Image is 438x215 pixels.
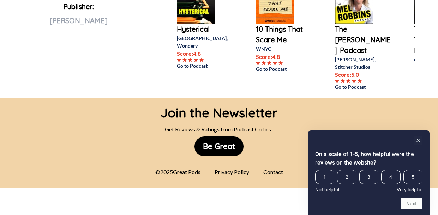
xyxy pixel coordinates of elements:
[335,70,391,79] p: Score: 5.0
[335,56,391,70] p: [PERSON_NAME], Stitcher Studios
[177,35,233,49] p: [GEOGRAPHIC_DATA], Wondery
[151,165,205,179] div: © 2025 Great Pods
[315,170,422,192] div: On a scale of 1-5, how helpful were the reviews on the website? Select an option from 1 to 5, wit...
[256,53,312,61] p: Score: 4.8
[359,170,378,184] span: 3
[335,24,391,56] a: The [PERSON_NAME] Podcast
[210,165,253,179] div: Privacy Policy
[177,62,233,69] a: Go to Podcast
[337,170,356,184] span: 2
[401,198,422,209] button: Next question
[194,136,244,156] button: Be Great
[315,150,422,167] h2: On a scale of 1-5, how helpful were the reviews on the website? Select an option from 1 to 5, wit...
[177,24,233,35] a: Hysterical
[259,165,287,179] div: Contact
[397,187,422,192] span: Very helpful
[256,24,312,45] a: 10 Things That Scare Me
[161,98,277,122] div: Join the Newsletter
[315,187,339,192] span: Not helpful
[256,45,312,53] p: WNYC
[177,49,233,58] p: Score: 4.8
[335,83,391,91] a: Go to Podcast
[315,170,334,184] span: 1
[49,16,108,25] span: [PERSON_NAME]
[161,122,277,136] div: Get Reviews & Ratings from Podcast Critics
[403,170,422,184] span: 5
[381,170,400,184] span: 4
[315,136,422,209] div: On a scale of 1-5, how helpful were the reviews on the website? Select an option from 1 to 5, wit...
[256,65,312,73] a: Go to Podcast
[414,136,422,145] button: Hide survey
